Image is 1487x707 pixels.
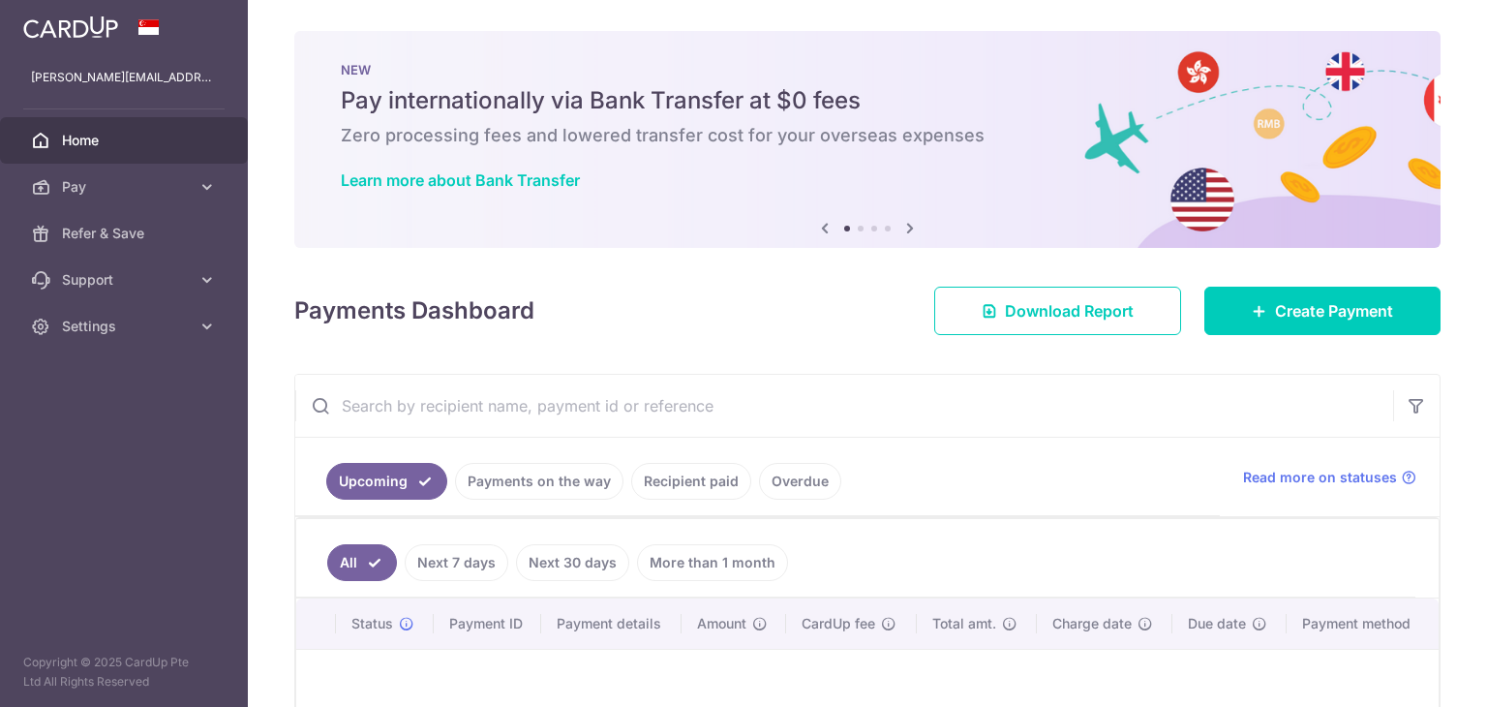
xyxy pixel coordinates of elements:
[341,124,1394,147] h6: Zero processing fees and lowered transfer cost for your overseas expenses
[62,177,190,197] span: Pay
[1287,599,1439,649] th: Payment method
[341,62,1394,77] p: NEW
[759,463,841,500] a: Overdue
[802,614,875,633] span: CardUp fee
[1275,299,1393,323] span: Create Payment
[516,544,629,581] a: Next 30 days
[1188,614,1246,633] span: Due date
[341,170,580,190] a: Learn more about Bank Transfer
[62,270,190,290] span: Support
[351,614,393,633] span: Status
[541,599,682,649] th: Payment details
[294,293,534,328] h4: Payments Dashboard
[327,544,397,581] a: All
[1243,468,1397,487] span: Read more on statuses
[1204,287,1441,335] a: Create Payment
[23,15,118,39] img: CardUp
[326,463,447,500] a: Upcoming
[434,599,542,649] th: Payment ID
[294,31,1441,248] img: Bank transfer banner
[1052,614,1132,633] span: Charge date
[934,287,1181,335] a: Download Report
[697,614,746,633] span: Amount
[932,614,996,633] span: Total amt.
[341,85,1394,116] h5: Pay internationally via Bank Transfer at $0 fees
[62,224,190,243] span: Refer & Save
[295,375,1393,437] input: Search by recipient name, payment id or reference
[31,68,217,87] p: [PERSON_NAME][EMAIL_ADDRESS][DOMAIN_NAME]
[62,317,190,336] span: Settings
[637,544,788,581] a: More than 1 month
[1005,299,1134,323] span: Download Report
[62,131,190,150] span: Home
[455,463,623,500] a: Payments on the way
[1243,468,1416,487] a: Read more on statuses
[631,463,751,500] a: Recipient paid
[405,544,508,581] a: Next 7 days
